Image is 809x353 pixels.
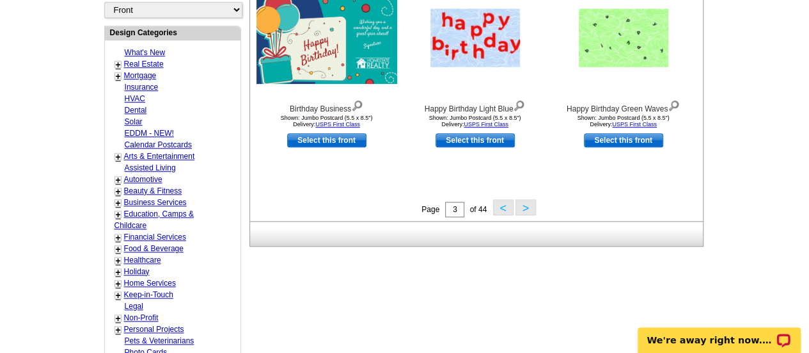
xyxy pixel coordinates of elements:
a: Real Estate [124,60,164,69]
a: + [116,186,121,197]
a: + [116,267,121,277]
button: > [515,199,536,215]
a: Home Services [124,279,176,288]
div: Shown: Jumbo Postcard (5.5 x 8.5") Delivery: [405,115,546,127]
a: Calendar Postcards [125,140,192,149]
div: Happy Birthday Green Waves [553,97,694,115]
a: Insurance [125,83,159,92]
a: use this design [287,133,366,147]
a: + [116,244,121,254]
div: Shown: Jumbo Postcard (5.5 x 8.5") Delivery: [553,115,694,127]
a: Assisted Living [125,163,176,172]
a: Arts & Entertainment [124,152,195,161]
a: + [116,313,121,324]
a: Food & Beverage [124,244,184,253]
a: + [116,175,121,185]
a: Healthcare [124,256,161,265]
iframe: LiveChat chat widget [629,313,809,353]
div: Shown: Jumbo Postcard (5.5 x 8.5") Delivery: [256,115,397,127]
a: Education, Camps & Childcare [114,209,194,230]
div: Birthday Business [256,97,397,115]
a: + [116,233,121,243]
img: Happy Birthday Light Blue [430,9,520,67]
a: + [116,279,121,289]
img: view design details [351,97,363,111]
a: Beauty & Fitness [124,186,182,195]
a: + [116,256,121,266]
a: Business Services [124,198,187,207]
div: Happy Birthday Light Blue [405,97,546,115]
img: view design details [513,97,525,111]
button: < [493,199,514,215]
img: Happy Birthday Green Waves [579,9,668,67]
a: + [116,71,121,81]
img: view design details [668,97,680,111]
a: Solar [125,117,143,126]
a: use this design [436,133,515,147]
a: What's New [125,48,166,57]
a: Holiday [124,267,150,276]
a: + [116,198,121,208]
a: use this design [584,133,663,147]
span: Page [421,205,439,214]
a: Personal Projects [124,325,184,334]
a: + [116,209,121,220]
a: HVAC [125,94,145,103]
a: Automotive [124,175,162,184]
a: Keep-in-Touch [124,290,173,299]
a: Non-Profit [124,313,159,322]
a: + [116,290,121,300]
div: Design Categories [105,26,240,38]
a: Financial Services [124,233,186,242]
a: USPS First Class [612,121,657,127]
a: EDDM - NEW! [125,129,174,138]
a: + [116,60,121,70]
a: + [116,152,121,162]
span: of 44 [469,205,487,214]
a: Dental [125,106,147,115]
a: Pets & Veterinarians [125,336,194,345]
a: + [116,325,121,335]
a: Legal [125,302,143,311]
a: Mortgage [124,71,157,80]
a: USPS First Class [464,121,508,127]
a: USPS First Class [315,121,360,127]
